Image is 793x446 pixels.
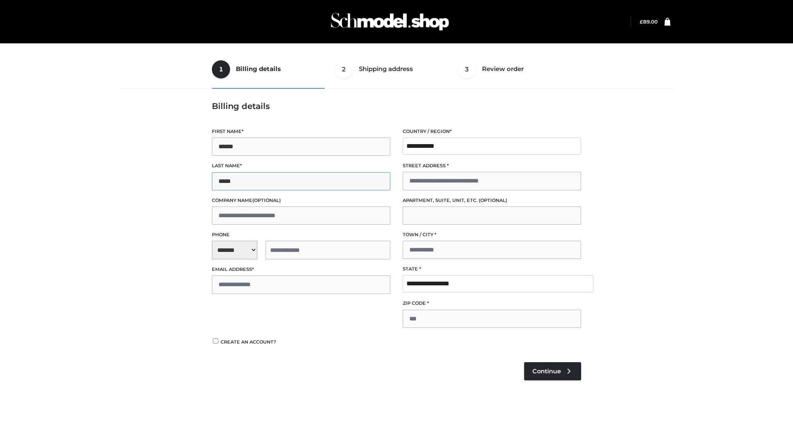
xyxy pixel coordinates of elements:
span: £ [640,19,643,25]
span: (optional) [479,197,507,203]
label: Company name [212,197,390,204]
label: Email address [212,266,390,273]
bdi: 89.00 [640,19,658,25]
label: Street address [403,162,581,170]
label: Last name [212,162,390,170]
label: ZIP Code [403,299,581,307]
input: Create an account? [212,338,219,344]
label: Apartment, suite, unit, etc. [403,197,581,204]
h3: Billing details [212,101,581,111]
span: Continue [532,368,561,375]
img: Schmodel Admin 964 [328,5,452,38]
label: Town / City [403,231,581,239]
a: Continue [524,362,581,380]
a: £89.00 [640,19,658,25]
label: Country / Region [403,128,581,135]
span: Create an account? [221,339,276,345]
label: State [403,265,581,273]
label: Phone [212,231,390,239]
label: First name [212,128,390,135]
span: (optional) [252,197,281,203]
